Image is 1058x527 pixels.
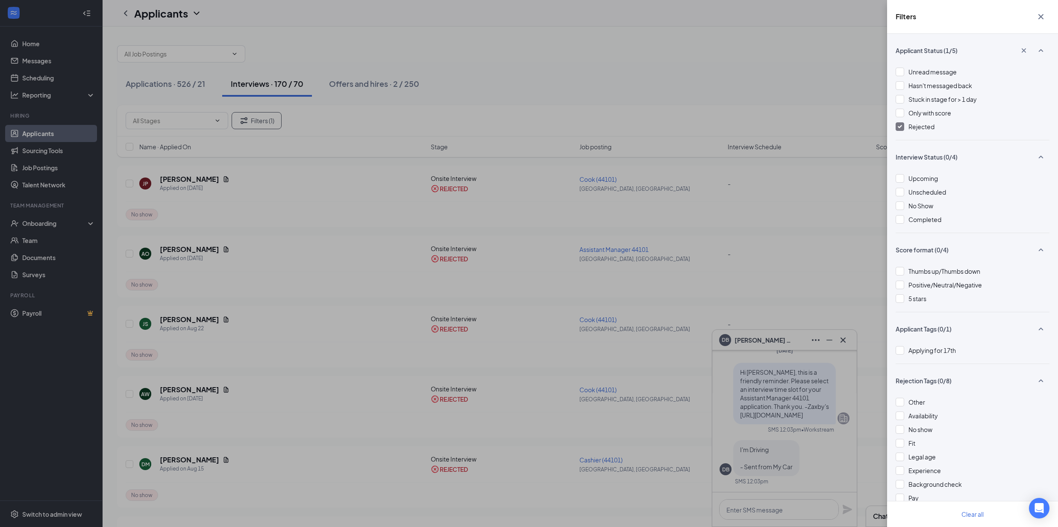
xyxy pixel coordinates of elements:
span: No show [908,426,932,433]
button: Clear all [951,506,994,523]
span: Background check [908,480,962,488]
span: Thumbs up/Thumbs down [908,267,980,275]
span: 5 stars [908,295,926,302]
span: Positive/Neutral/Negative [908,281,982,289]
button: Cross [1032,9,1049,25]
span: Experience [908,467,941,474]
span: Unscheduled [908,188,946,196]
span: Unread message [908,68,957,76]
span: Upcoming [908,175,938,182]
span: Applying for 17th [908,346,956,354]
span: No Show [908,202,933,210]
svg: Cross [1020,46,1028,55]
img: checkbox [898,125,902,128]
svg: SmallChevronUp [1036,245,1046,255]
button: Cross [1015,43,1032,58]
span: Legal age [908,453,936,461]
span: Availability [908,412,938,420]
button: SmallChevronUp [1032,149,1049,165]
span: Applicant Tags (0/1) [896,325,952,333]
h5: Filters [896,12,916,21]
svg: SmallChevronUp [1036,45,1046,56]
button: SmallChevronUp [1032,242,1049,258]
svg: SmallChevronUp [1036,152,1046,162]
span: Applicant Status (1/5) [896,46,958,55]
span: Only with score [908,109,951,117]
button: SmallChevronUp [1032,42,1049,59]
span: Interview Status (0/4) [896,153,958,161]
button: SmallChevronUp [1032,321,1049,337]
span: Score format (0/4) [896,246,949,254]
span: Pay [908,494,919,502]
span: Hasn't messaged back [908,82,972,89]
svg: SmallChevronUp [1036,324,1046,334]
svg: SmallChevronUp [1036,376,1046,386]
span: Fit [908,439,915,447]
span: Other [908,398,925,406]
span: Stuck in stage for > 1 day [908,95,977,103]
span: Completed [908,216,941,223]
span: Rejection Tags (0/8) [896,376,952,385]
svg: Cross [1036,12,1046,22]
div: Open Intercom Messenger [1029,498,1049,518]
button: SmallChevronUp [1032,373,1049,389]
span: Rejected [908,123,935,130]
